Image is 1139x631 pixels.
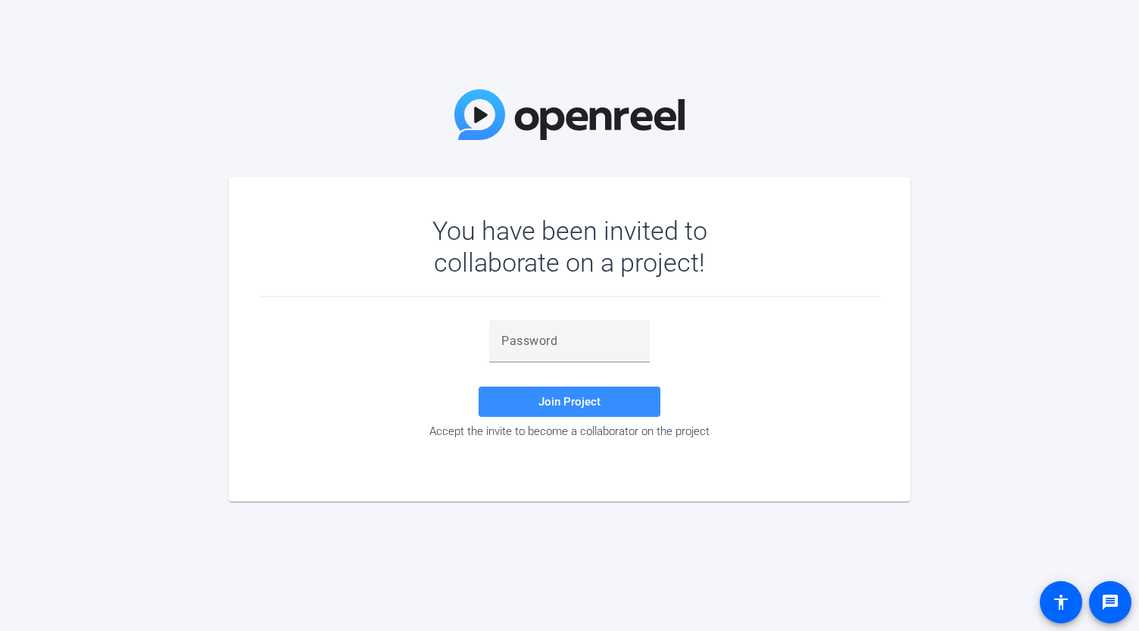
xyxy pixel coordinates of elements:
[259,424,880,438] div: Accept the invite to become a collaborator on the project
[454,89,685,140] img: OpenReel Logo
[479,387,660,417] button: Join Project
[389,215,751,278] div: You have been invited to collaborate on a project!
[1052,593,1070,611] mat-icon: accessibility
[538,395,601,409] span: Join Project
[1101,593,1119,611] mat-icon: message
[501,332,638,350] input: Password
